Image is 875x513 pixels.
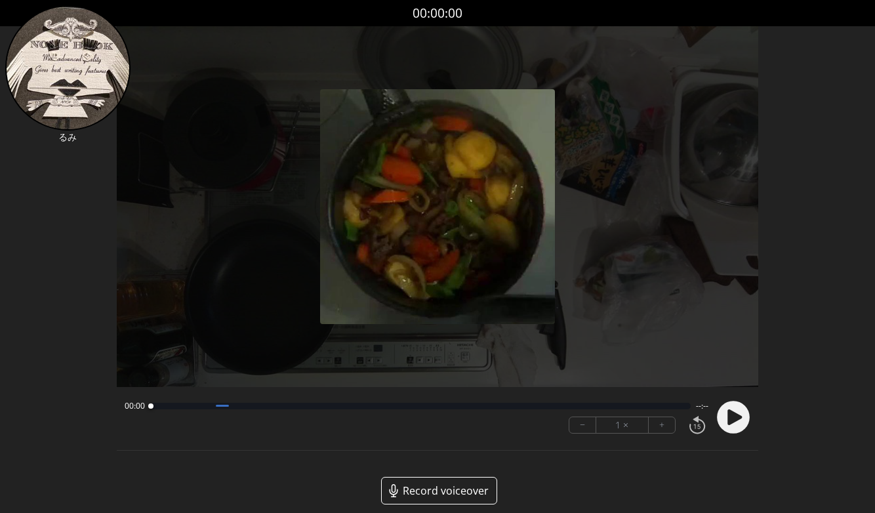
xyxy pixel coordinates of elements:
span: 00:00 [125,401,145,411]
button: − [569,417,596,433]
img: 留迎 [5,5,131,131]
img: Poster Image [320,89,555,324]
div: 1 × [596,417,649,433]
span: --:-- [696,401,708,411]
p: るみ [5,131,131,144]
span: Record voiceover [403,483,489,499]
a: Record voiceover [381,477,497,504]
button: + [649,417,675,433]
a: 00:00:00 [413,4,462,23]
